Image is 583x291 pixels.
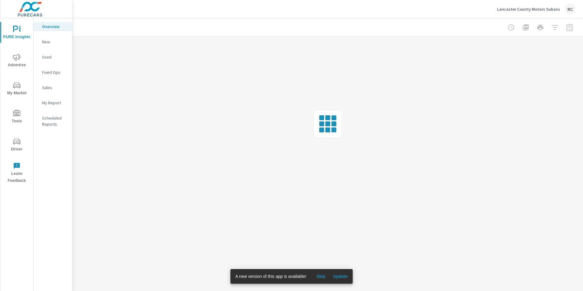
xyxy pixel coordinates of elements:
span: Driver [2,138,31,153]
span: A new version of this app is available! [235,274,306,279]
p: Sales [42,84,67,91]
button: Update [331,271,350,281]
p: Overview [42,23,67,30]
div: Used [34,52,72,62]
div: Scheduled Reports [34,113,72,129]
button: Skip [311,271,331,281]
p: Fixed Ops [42,69,67,75]
p: Used [42,54,67,60]
div: Overview [34,22,72,31]
p: Scheduled Reports [42,115,67,127]
div: My Report [34,98,72,107]
span: Advertise [2,54,31,69]
div: nav menu [0,18,33,187]
div: Fixed Ops [34,68,72,77]
span: Update [333,274,348,279]
p: My Report [42,100,67,106]
span: Leave Feedback [2,162,31,184]
span: My Market [2,82,31,97]
div: RC [565,4,576,15]
div: Sales [34,83,72,92]
p: New [42,39,67,45]
p: Lancaster County Motors Subaru [497,6,560,12]
span: Skip [313,274,328,279]
div: New [34,37,72,46]
span: Tools [2,110,31,125]
span: PURE Insights [2,26,31,41]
